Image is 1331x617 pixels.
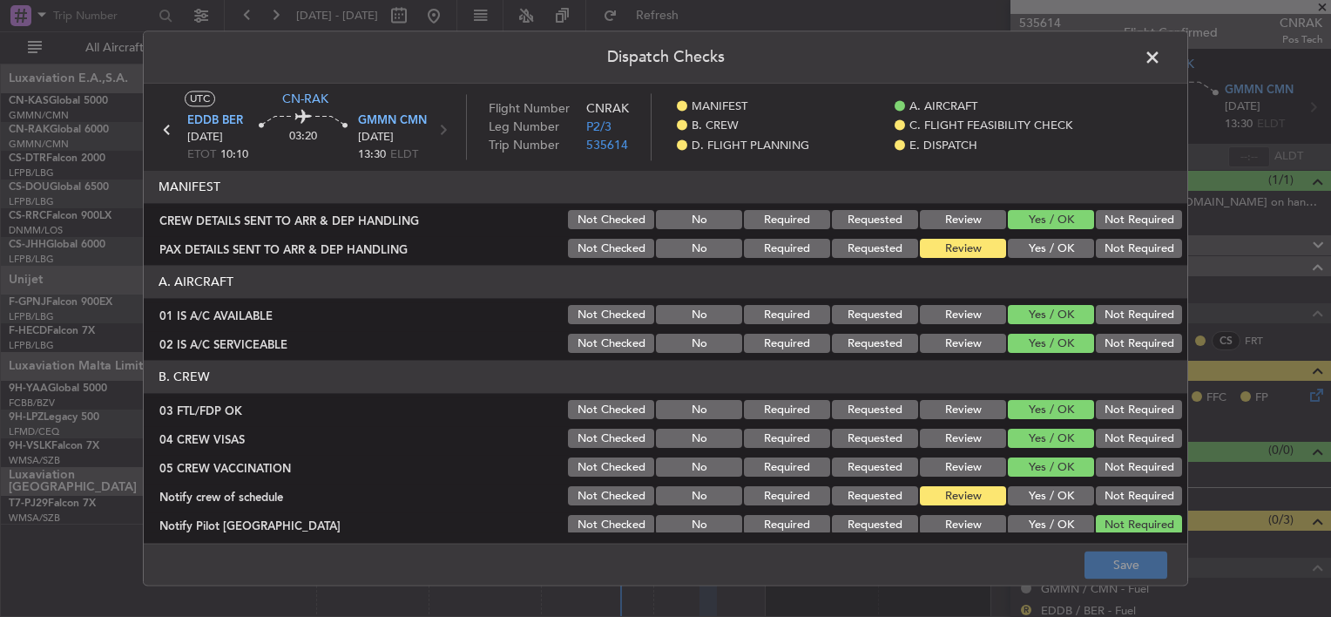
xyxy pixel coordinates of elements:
[1096,211,1182,230] button: Not Required
[1096,401,1182,420] button: Not Required
[1008,401,1094,420] button: Yes / OK
[1008,306,1094,325] button: Yes / OK
[1008,487,1094,506] button: Yes / OK
[909,119,1072,136] span: C. FLIGHT FEASIBILITY CHECK
[1096,458,1182,478] button: Not Required
[1008,458,1094,478] button: Yes / OK
[144,31,1187,84] header: Dispatch Checks
[1008,430,1094,449] button: Yes / OK
[1096,335,1182,354] button: Not Required
[1096,430,1182,449] button: Not Required
[1096,240,1182,259] button: Not Required
[1008,211,1094,230] button: Yes / OK
[1096,516,1182,535] button: Not Required
[1008,516,1094,535] button: Yes / OK
[1008,240,1094,259] button: Yes / OK
[1008,335,1094,354] button: Yes / OK
[1096,306,1182,325] button: Not Required
[1096,487,1182,506] button: Not Required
